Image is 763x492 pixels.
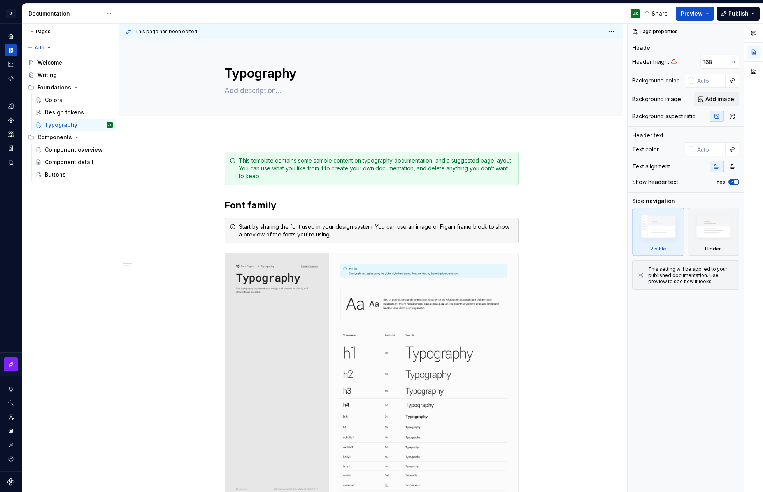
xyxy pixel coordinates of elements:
div: Background color [632,77,679,84]
button: Search ⌘K [5,397,17,409]
div: Hidden [705,246,722,252]
div: Component detail [45,158,93,166]
a: Component overview [32,144,116,156]
a: Components [5,114,17,126]
a: Data sources [5,156,17,168]
button: Add [25,42,54,53]
a: Documentation [5,44,17,56]
div: Header height [632,58,669,66]
div: Pages [25,28,51,35]
div: Typography [45,121,77,129]
a: Design tokens [32,106,116,119]
div: Text color [632,145,659,153]
div: Start by sharing the font used in your design system. You can use an image or Figam frame block t... [239,223,514,238]
div: Colors [45,96,62,104]
div: J [6,9,16,18]
input: Auto [694,142,726,156]
a: Home [5,30,17,42]
span: Share [652,10,668,18]
div: Component overview [45,146,103,154]
p: px [730,59,736,65]
a: Welcome! [25,56,116,69]
button: Add image [694,92,739,106]
button: Share [640,7,673,21]
button: Preview [676,7,714,21]
a: Colors [32,94,116,106]
svg: Supernova Logo [7,478,15,486]
div: Header [632,44,652,52]
div: Foundations [25,81,116,94]
div: Visible [650,246,666,252]
button: Notifications [5,383,17,395]
div: Components [37,133,72,141]
input: Auto [694,74,726,88]
a: Analytics [5,58,17,70]
h2: Font family [225,199,519,212]
div: Show header text [632,178,678,186]
div: Background aspect ratio [632,112,696,120]
div: Background image [632,95,681,103]
button: Publish [717,7,760,21]
div: Design tokens [45,109,84,116]
div: JS [108,121,112,129]
div: Side navigation [632,197,675,205]
textarea: Typography [223,64,517,83]
a: Assets [5,128,17,140]
div: Welcome! [37,59,64,67]
button: Contact support [5,439,17,451]
div: This setting will be applied to your published documentation. Use preview to see how it looks. [648,266,734,285]
span: Preview [681,10,703,18]
label: Yes [716,179,725,185]
div: Buttons [45,171,66,179]
div: Text alignment [632,163,670,170]
button: J [2,5,20,22]
a: Component detail [32,156,116,168]
a: Invite team [5,411,17,423]
div: Writing [37,71,57,79]
div: This template contains some sample content on typography documentation, and a suggested page layo... [239,157,514,180]
div: JS [633,11,638,17]
a: Settings [5,425,17,437]
div: Components [25,131,116,144]
div: Visible [632,208,684,256]
div: Foundations [37,84,71,91]
div: Hidden [688,208,740,256]
a: Design tokens [5,100,17,112]
span: Add [35,45,44,51]
span: Publish [728,10,749,18]
a: Storybook stories [5,142,17,154]
a: Writing [25,69,116,81]
a: Code automation [5,72,17,84]
input: Auto [700,55,730,69]
span: This page has been edited. [135,28,198,35]
div: Page tree [25,56,116,181]
a: TypographyJS [32,119,116,131]
div: Header text [632,131,664,139]
span: Add image [705,95,734,103]
a: Buttons [32,168,116,181]
div: Documentation [28,10,102,18]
